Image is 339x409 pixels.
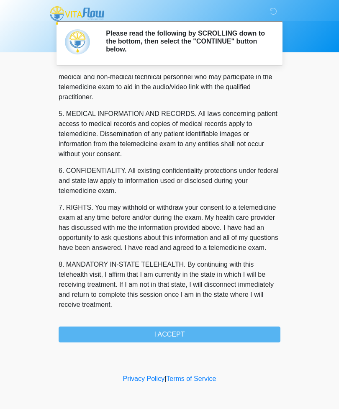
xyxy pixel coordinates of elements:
[123,375,165,382] a: Privacy Policy
[164,375,166,382] a: |
[59,62,280,102] p: 4. HEALTHCARE INSTITUTION. Vitaflow IV Hydration and Health has medical and non-medical technical...
[106,29,268,54] h2: Please read the following by SCROLLING down to the bottom, then select the "CONTINUE" button below.
[166,375,216,382] a: Terms of Service
[50,6,104,25] img: Vitaflow IV Hydration and Health Logo
[65,29,90,54] img: Agent Avatar
[59,166,280,196] p: 6. CONFIDENTIALITY. All existing confidentiality protections under federal and state law apply to...
[59,260,280,310] p: 8. MANDATORY IN-STATE TELEHEALTH. By continuing with this telehealth visit, I affirm that I am cu...
[59,109,280,159] p: 5. MEDICAL INFORMATION AND RECORDS. All laws concerning patient access to medical records and cop...
[59,203,280,253] p: 7. RIGHTS. You may withhold or withdraw your consent to a telemedicine exam at any time before an...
